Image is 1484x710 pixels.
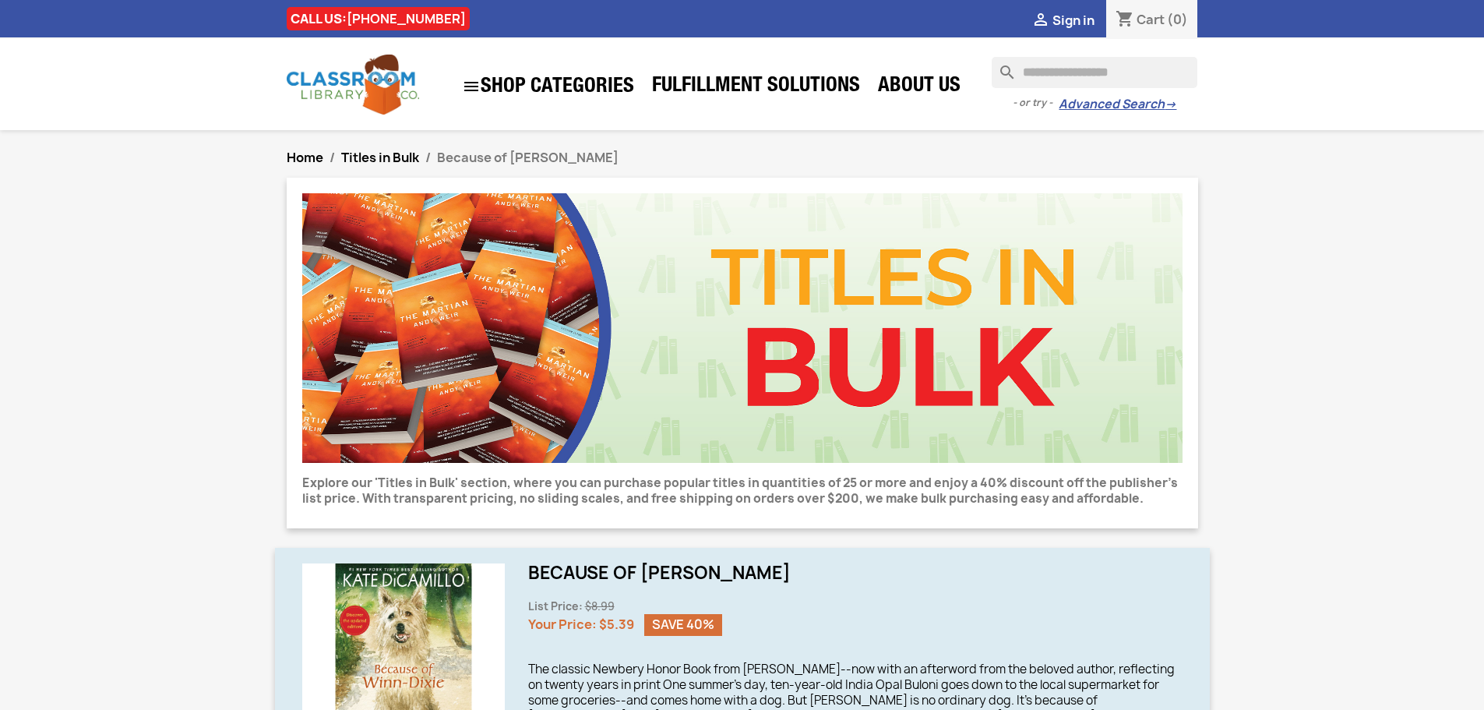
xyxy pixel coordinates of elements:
input: Search [992,57,1197,88]
i:  [1031,12,1050,30]
i: search [992,57,1010,76]
div: CALL US: [287,7,470,30]
span: (0) [1167,11,1188,28]
span: $8.99 [585,599,615,613]
i:  [462,77,481,96]
img: CLC_Bulk.jpg [302,193,1183,463]
span: Your Price: [528,616,597,633]
span: Cart [1137,11,1165,28]
h1: Because of [PERSON_NAME] [528,563,1183,582]
a: Titles in Bulk [341,149,419,166]
span: List Price: [528,599,583,613]
a: SHOP CATEGORIES [454,69,642,104]
span: Save 40% [644,614,722,636]
a: Advanced Search→ [1059,97,1176,112]
a: About Us [870,72,968,103]
img: Classroom Library Company [287,55,419,115]
span: Sign in [1052,12,1094,29]
span: Because of [PERSON_NAME] [437,149,619,166]
span: $5.39 [599,616,634,633]
a:  Sign in [1031,12,1094,29]
a: Home [287,149,323,166]
a: Fulfillment Solutions [644,72,868,103]
a: [PHONE_NUMBER] [347,10,466,27]
span: → [1165,97,1176,112]
span: - or try - [1013,95,1059,111]
p: Explore our 'Titles in Bulk' section, where you can purchase popular titles in quantities of 25 o... [302,475,1183,507]
i: shopping_cart [1116,11,1134,30]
